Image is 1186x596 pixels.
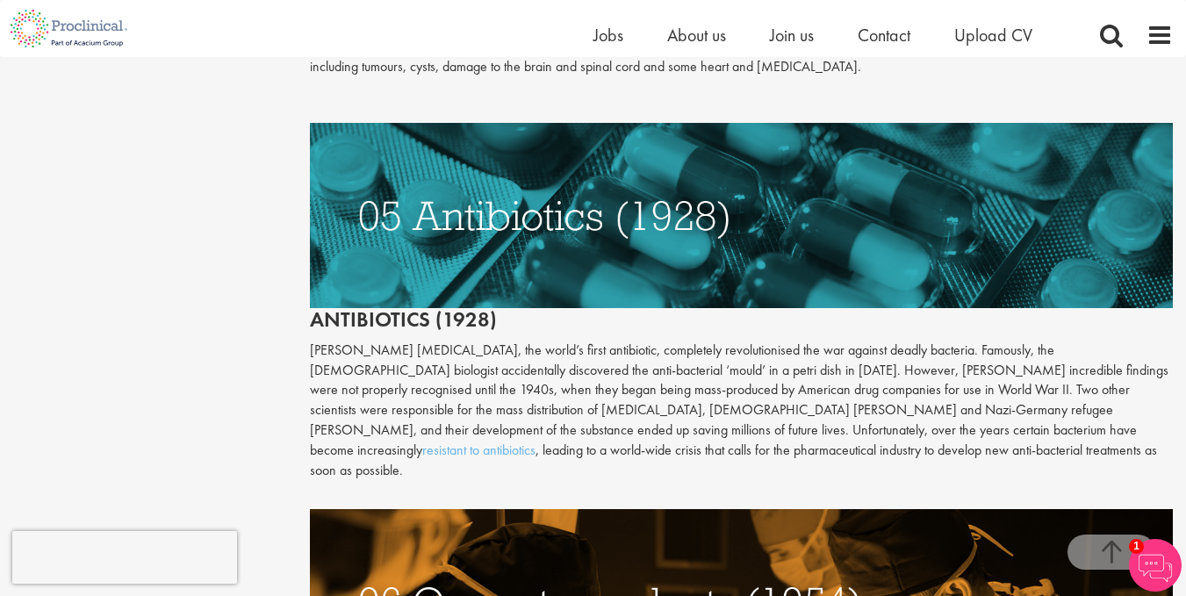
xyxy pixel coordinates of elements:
[770,24,814,47] a: Join us
[954,24,1032,47] a: Upload CV
[858,24,910,47] a: Contact
[1129,539,1182,592] img: Chatbot
[1129,539,1144,554] span: 1
[310,123,1173,308] img: antibiotics
[310,123,1173,331] h2: Antibiotics (1928)
[12,531,237,584] iframe: reCAPTCHA
[593,24,623,47] a: Jobs
[422,441,535,459] a: resistant to antibiotics
[310,341,1173,481] p: [PERSON_NAME] [MEDICAL_DATA], the world’s first antibiotic, completely revolutionised the war aga...
[667,24,726,47] a: About us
